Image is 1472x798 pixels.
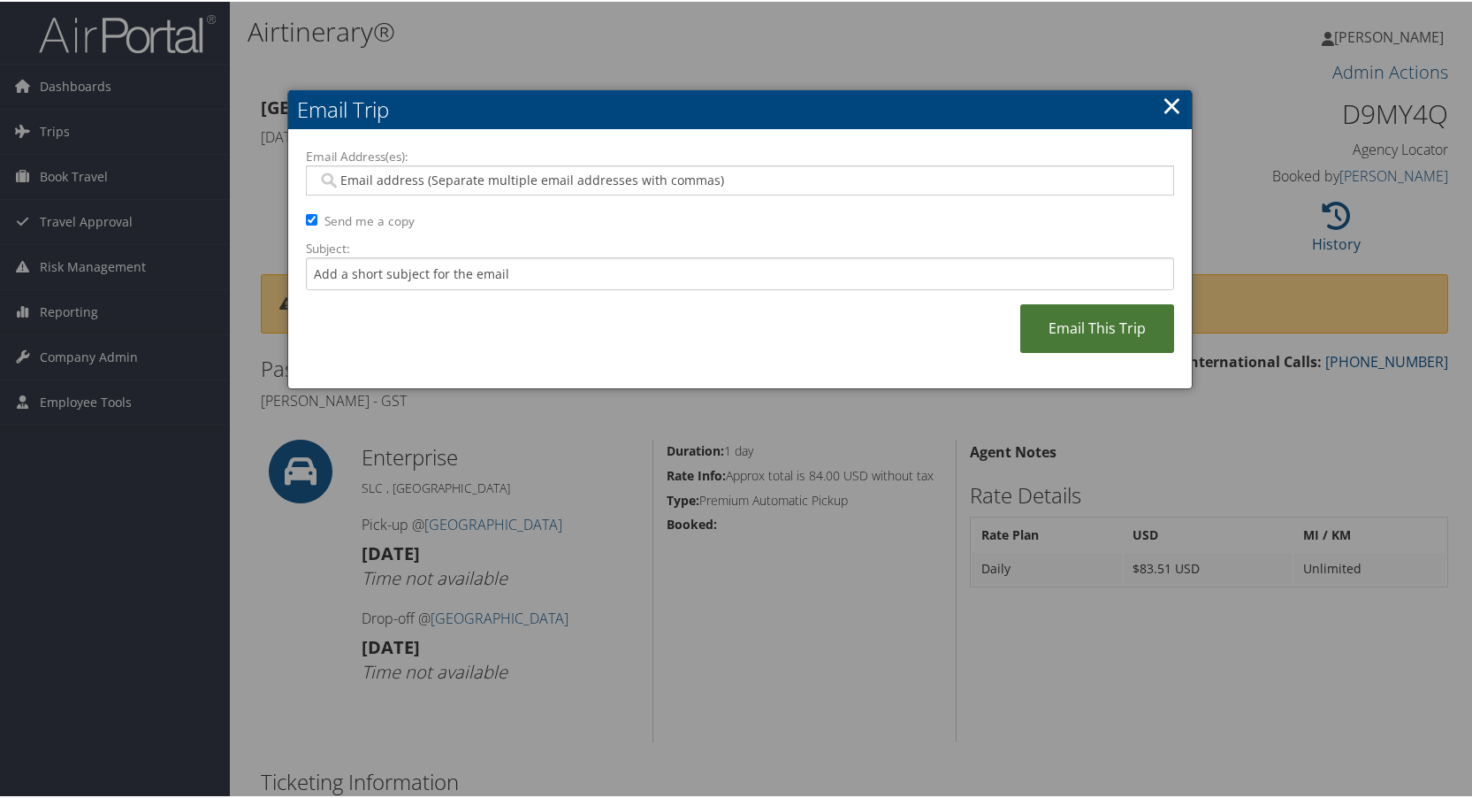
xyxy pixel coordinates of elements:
[317,170,1162,188] input: Email address (Separate multiple email addresses with commas)
[306,146,1174,164] label: Email Address(es):
[306,256,1174,288] input: Add a short subject for the email
[306,238,1174,256] label: Subject:
[324,211,415,228] label: Send me a copy
[288,88,1192,127] h2: Email Trip
[1020,303,1174,351] a: Email This Trip
[1162,86,1182,121] a: ×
